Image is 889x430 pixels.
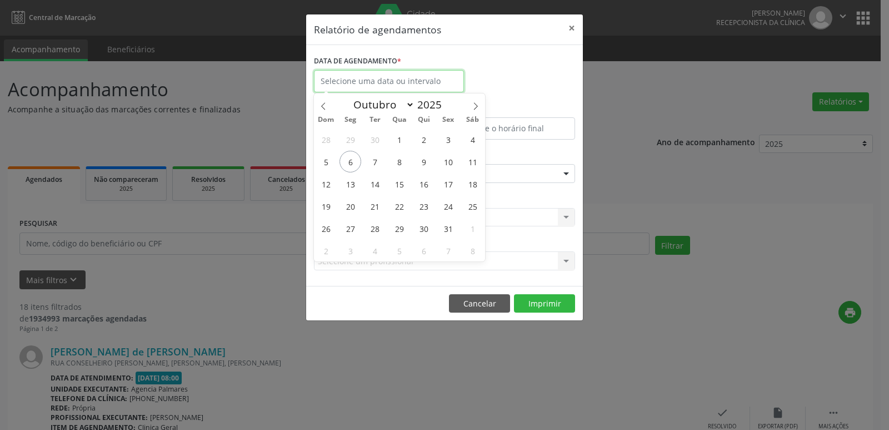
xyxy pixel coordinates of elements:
[437,128,459,150] span: Outubro 3, 2025
[437,173,459,195] span: Outubro 17, 2025
[364,128,386,150] span: Setembro 30, 2025
[413,151,434,172] span: Outubro 9, 2025
[462,195,483,217] span: Outubro 25, 2025
[339,240,361,261] span: Novembro 3, 2025
[388,173,410,195] span: Outubro 15, 2025
[388,151,410,172] span: Outubro 8, 2025
[437,195,459,217] span: Outubro 24, 2025
[315,151,337,172] span: Outubro 5, 2025
[315,218,337,239] span: Outubro 26, 2025
[364,173,386,195] span: Outubro 14, 2025
[514,294,575,313] button: Imprimir
[449,294,510,313] button: Cancelar
[414,97,451,112] input: Year
[461,116,485,123] span: Sáb
[437,218,459,239] span: Outubro 31, 2025
[315,128,337,150] span: Setembro 28, 2025
[462,173,483,195] span: Outubro 18, 2025
[388,240,410,261] span: Novembro 5, 2025
[388,195,410,217] span: Outubro 22, 2025
[364,240,386,261] span: Novembro 4, 2025
[315,173,337,195] span: Outubro 12, 2025
[413,173,434,195] span: Outubro 16, 2025
[339,218,361,239] span: Outubro 27, 2025
[437,240,459,261] span: Novembro 7, 2025
[413,128,434,150] span: Outubro 2, 2025
[462,151,483,172] span: Outubro 11, 2025
[314,70,464,92] input: Selecione uma data ou intervalo
[462,240,483,261] span: Novembro 8, 2025
[387,116,412,123] span: Qua
[413,218,434,239] span: Outubro 30, 2025
[348,97,414,112] select: Month
[364,195,386,217] span: Outubro 21, 2025
[436,116,461,123] span: Sex
[339,128,361,150] span: Setembro 29, 2025
[437,151,459,172] span: Outubro 10, 2025
[412,116,436,123] span: Qui
[388,128,410,150] span: Outubro 1, 2025
[339,195,361,217] span: Outubro 20, 2025
[447,100,575,117] label: ATÉ
[388,218,410,239] span: Outubro 29, 2025
[314,22,441,37] h5: Relatório de agendamentos
[315,195,337,217] span: Outubro 19, 2025
[462,128,483,150] span: Outubro 4, 2025
[364,218,386,239] span: Outubro 28, 2025
[315,240,337,261] span: Novembro 2, 2025
[338,116,363,123] span: Seg
[561,14,583,42] button: Close
[314,53,401,70] label: DATA DE AGENDAMENTO
[363,116,387,123] span: Ter
[314,116,338,123] span: Dom
[339,151,361,172] span: Outubro 6, 2025
[413,240,434,261] span: Novembro 6, 2025
[447,117,575,140] input: Selecione o horário final
[339,173,361,195] span: Outubro 13, 2025
[413,195,434,217] span: Outubro 23, 2025
[364,151,386,172] span: Outubro 7, 2025
[462,218,483,239] span: Novembro 1, 2025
